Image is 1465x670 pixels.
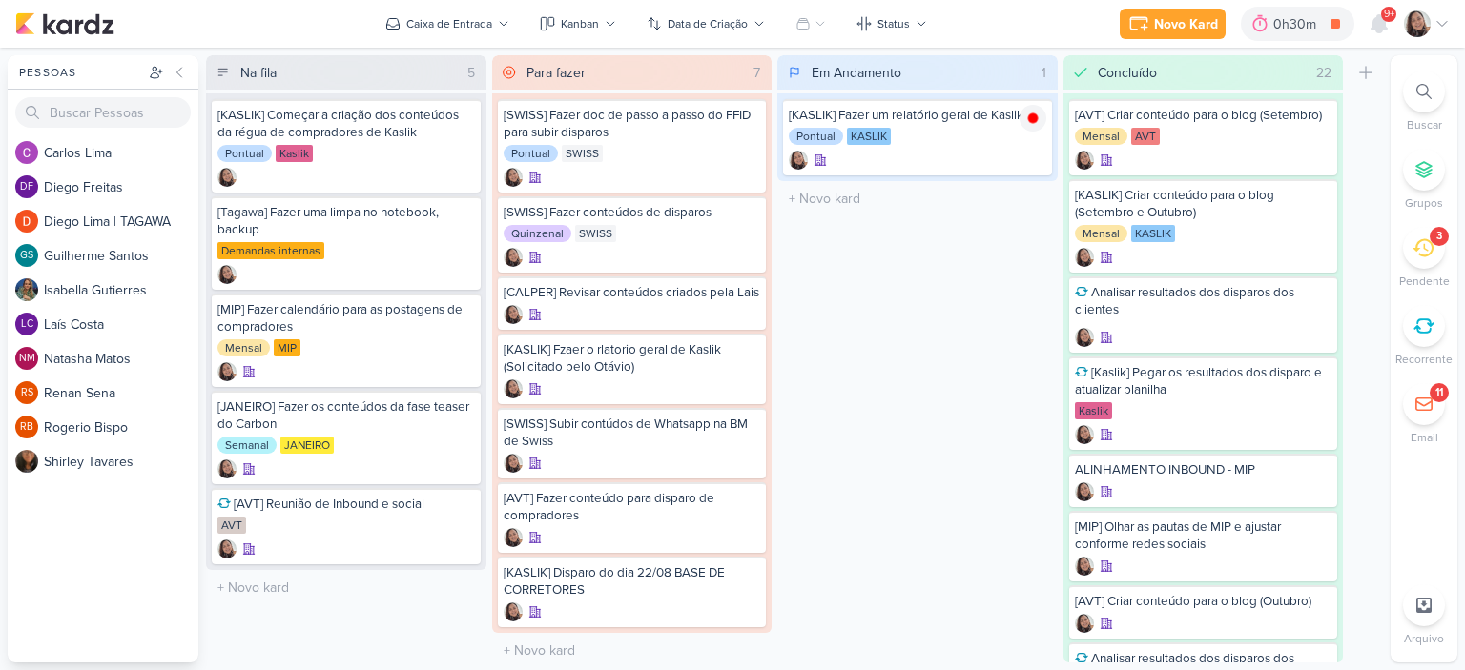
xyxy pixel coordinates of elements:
[1075,593,1332,610] div: [AVT] Criar conteúdo para o blog (Outubro)
[504,454,523,473] div: Criador(a): Sharlene Khoury
[217,145,272,162] div: Pontual
[1034,63,1054,83] div: 1
[1154,14,1218,34] div: Novo Kard
[1075,482,1094,501] img: Sharlene Khoury
[44,280,198,300] div: I s a b e l l a G u t i e r r e s
[1075,557,1094,576] div: Criador(a): Sharlene Khoury
[20,422,33,433] p: RB
[217,204,475,238] div: [Tagawa] Fazer uma limpa no notebook, backup
[1075,425,1094,444] div: Criador(a): Sharlene Khoury
[504,416,761,450] div: [SWISS] Subir contúdos de Whatsapp na BM de Swiss
[1120,9,1226,39] button: Novo Kard
[1075,187,1332,221] div: [KASLIK] Criar conteúdo para o blog (Setembro e Outubro)
[504,145,558,162] div: Pontual
[217,539,237,558] img: Sharlene Khoury
[562,145,603,162] div: SWISS
[1075,557,1094,576] img: Sharlene Khoury
[15,97,191,128] input: Buscar Pessoas
[504,107,761,141] div: [SWISS] Fazer doc de passo a passo do FFID para subir disparos
[504,225,571,242] div: Quinzenal
[847,128,891,145] div: KASLIK
[504,341,761,376] div: [KASLIK] Fzaer o rlatorio geral de Kaslik (Solicitado pelo Otávio)
[504,602,523,621] img: Sharlene Khoury
[1273,14,1322,34] div: 0h30m
[217,398,475,433] div: [JANEIRO] Fazer os conteúdos da fase teaser do Carbon
[1075,461,1332,478] div: ALINHAMENTO INBOUND - MIP
[15,210,38,233] img: Diego Lima | TAGAWA
[276,145,313,162] div: Kaslik
[1075,225,1127,242] div: Mensal
[1020,105,1046,132] img: tracking
[20,251,33,261] p: GS
[1075,614,1094,633] div: Criador(a): Sharlene Khoury
[575,225,616,242] div: SWISS
[20,182,33,193] p: DF
[44,452,198,472] div: S h i r l e y T a v a r e s
[504,204,761,221] div: [SWISS] Fazer conteúdos de disparos
[1075,248,1094,267] img: Sharlene Khoury
[15,64,145,81] div: Pessoas
[504,168,523,187] div: Criador(a): Sharlene Khoury
[1075,248,1094,267] div: Criador(a): Sharlene Khoury
[19,354,35,364] p: NM
[44,315,198,335] div: L a í s C o s t a
[504,564,761,599] div: [KASLIK] Disparo do dia 22/08 BASE DE CORRETORES
[44,143,198,163] div: C a r l o s L i m a
[15,278,38,301] img: Isabella Gutierres
[217,301,475,335] div: [MIP] Fazer calendário para as postagens de compradores
[217,265,237,284] img: Sharlene Khoury
[1075,364,1332,398] div: [Kaslik] Pegar os resultados dos disparo e atualizar planilha
[217,517,246,534] div: AVT
[21,319,33,330] p: LC
[504,284,761,301] div: [CALPER] Revisar conteúdos criados pela Lais
[217,107,475,141] div: [KASLIK] Começar a criação dos conteúdos da régua de compradores de Kaslik
[504,379,523,398] img: Sharlene Khoury
[504,602,523,621] div: Criador(a): Sharlene Khoury
[280,437,334,454] div: JANEIRO
[1075,151,1094,170] div: Criador(a): Sharlene Khoury
[1075,518,1332,553] div: [MIP] Olhar as pautas de MIP e ajustar conforme redes sociais
[1407,116,1442,133] p: Buscar
[789,151,808,170] div: Criador(a): Sharlene Khoury
[1404,630,1444,647] p: Arquivo
[44,177,198,197] div: D i e g o F r e i t a s
[1436,229,1442,244] div: 3
[1391,71,1457,133] li: Ctrl + F
[1075,284,1332,318] div: Analisar resultados dos disparos dos clientes
[504,379,523,398] div: Criador(a): Sharlene Khoury
[1404,10,1431,37] img: Sharlene Khoury
[781,185,1054,213] input: + Novo kard
[504,248,523,267] div: Criador(a): Sharlene Khoury
[217,339,270,356] div: Mensal
[15,381,38,404] div: Renan Sena
[1411,429,1438,446] p: Email
[789,151,808,170] img: Sharlene Khoury
[460,63,483,83] div: 5
[15,141,38,164] img: Carlos Lima
[1075,425,1094,444] img: Sharlene Khoury
[217,168,237,187] img: Sharlene Khoury
[217,265,237,284] div: Criador(a): Sharlene Khoury
[1075,482,1094,501] div: Criador(a): Sharlene Khoury
[1075,614,1094,633] img: Sharlene Khoury
[504,168,523,187] img: Sharlene Khoury
[15,347,38,370] div: Natasha Matos
[789,128,843,145] div: Pontual
[1075,151,1094,170] img: Sharlene Khoury
[496,637,769,664] input: + Novo kard
[217,362,237,381] div: Criador(a): Sharlene Khoury
[1405,194,1443,212] p: Grupos
[1309,63,1339,83] div: 22
[1075,128,1127,145] div: Mensal
[1075,328,1094,347] div: Criador(a): Sharlene Khoury
[504,248,523,267] img: Sharlene Khoury
[217,362,237,381] img: Sharlene Khoury
[217,459,237,478] img: Sharlene Khoury
[15,244,38,267] div: Guilherme Santos
[504,305,523,324] div: Criador(a): Sharlene Khoury
[15,175,38,198] div: Diego Freitas
[1075,402,1112,419] div: Kaslik
[1131,225,1175,242] div: KASLIK
[44,349,198,369] div: N a t a s h a M a t o s
[44,246,198,266] div: G u i l h e r m e S a n t o s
